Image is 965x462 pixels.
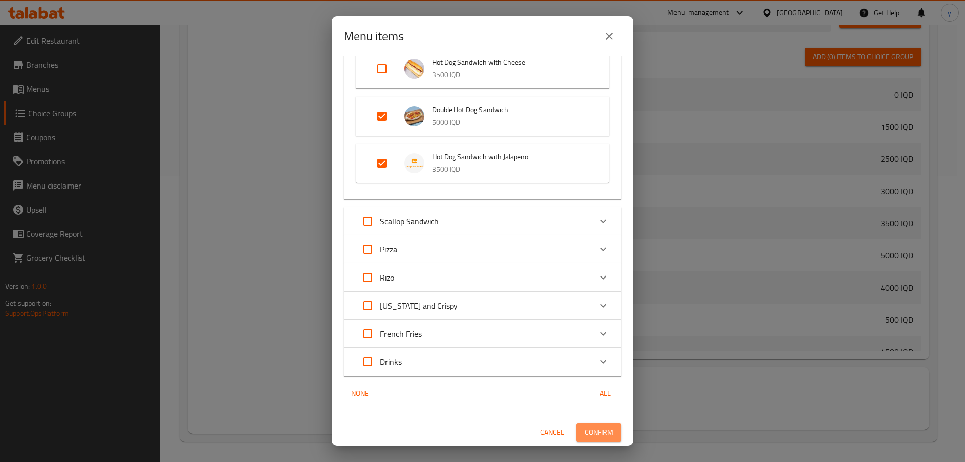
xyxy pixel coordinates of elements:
div: Expand [344,320,621,348]
p: 3500 IQD [432,163,589,176]
h2: Menu items [344,28,404,44]
div: Expand [344,207,621,235]
p: Scallop Sandwich [380,215,439,227]
div: Expand [344,235,621,263]
span: Double Hot Dog Sandwich [432,104,589,116]
p: French Fries [380,328,422,340]
span: Hot Dog Sandwich with Cheese [432,56,589,69]
button: None [344,384,376,403]
div: Expand [344,2,621,199]
span: Cancel [540,426,564,439]
button: close [597,24,621,48]
button: Confirm [576,423,621,442]
div: Expand [344,263,621,292]
span: Confirm [585,426,613,439]
button: Cancel [536,423,568,442]
p: [US_STATE] and Crispy [380,300,458,312]
span: All [593,387,617,400]
div: Expand [356,97,609,136]
div: Expand [356,49,609,88]
p: 5000 IQD [432,116,589,129]
p: Pizza [380,243,397,255]
img: Hot Dog Sandwich with Cheese [404,59,424,79]
span: Hot Dog Sandwich with Jalapeno [432,151,589,163]
p: Drinks [380,356,402,368]
p: Rizo [380,271,394,284]
div: Expand [344,292,621,320]
img: Hot Dog Sandwich with Jalapeno [404,153,424,173]
div: Expand [344,348,621,376]
div: Expand [356,144,609,183]
img: Double Hot Dog Sandwich [404,106,424,126]
button: All [589,384,621,403]
p: 3500 IQD [432,69,589,81]
span: None [348,387,372,400]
